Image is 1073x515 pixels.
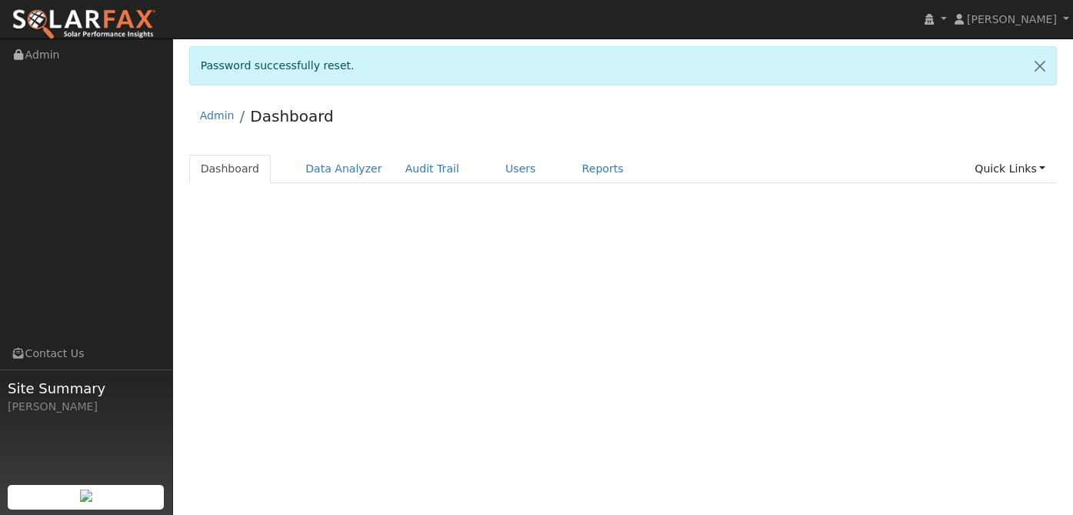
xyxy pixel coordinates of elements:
[200,109,235,122] a: Admin
[189,46,1058,85] div: Password successfully reset.
[294,155,394,183] a: Data Analyzer
[250,107,334,125] a: Dashboard
[12,8,156,41] img: SolarFax
[967,13,1057,25] span: [PERSON_NAME]
[8,399,165,415] div: [PERSON_NAME]
[80,490,92,502] img: retrieve
[8,378,165,399] span: Site Summary
[394,155,471,183] a: Audit Trail
[571,155,635,183] a: Reports
[963,155,1057,183] a: Quick Links
[1024,47,1056,85] a: Close
[189,155,272,183] a: Dashboard
[494,155,548,183] a: Users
